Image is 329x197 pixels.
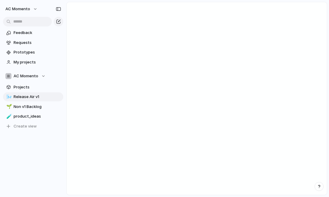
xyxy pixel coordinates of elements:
[5,6,30,12] span: AC Momento
[14,49,61,55] span: Prototypes
[3,83,63,92] a: Projects
[14,73,38,79] span: AC Momento
[3,28,63,37] a: Feedback
[5,113,11,119] button: 🧪
[3,38,63,47] a: Requests
[5,94,11,100] button: 🌬️
[14,30,61,36] span: Feedback
[3,72,63,81] button: AC Momento
[14,84,61,90] span: Projects
[3,112,63,121] a: 🧪product_ideas
[3,48,63,57] a: Prototypes
[14,40,61,46] span: Requests
[6,113,11,120] div: 🧪
[3,102,63,111] a: 🌱Non v1 Backlog
[3,92,63,101] a: 🌬️Release Air v1
[3,122,63,131] button: Create view
[6,94,11,100] div: 🌬️
[14,94,61,100] span: Release Air v1
[14,59,61,65] span: My projects
[3,58,63,67] a: My projects
[3,4,41,14] button: AC Momento
[6,103,11,110] div: 🌱
[5,104,11,110] button: 🌱
[14,123,37,129] span: Create view
[14,104,61,110] span: Non v1 Backlog
[14,113,61,119] span: product_ideas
